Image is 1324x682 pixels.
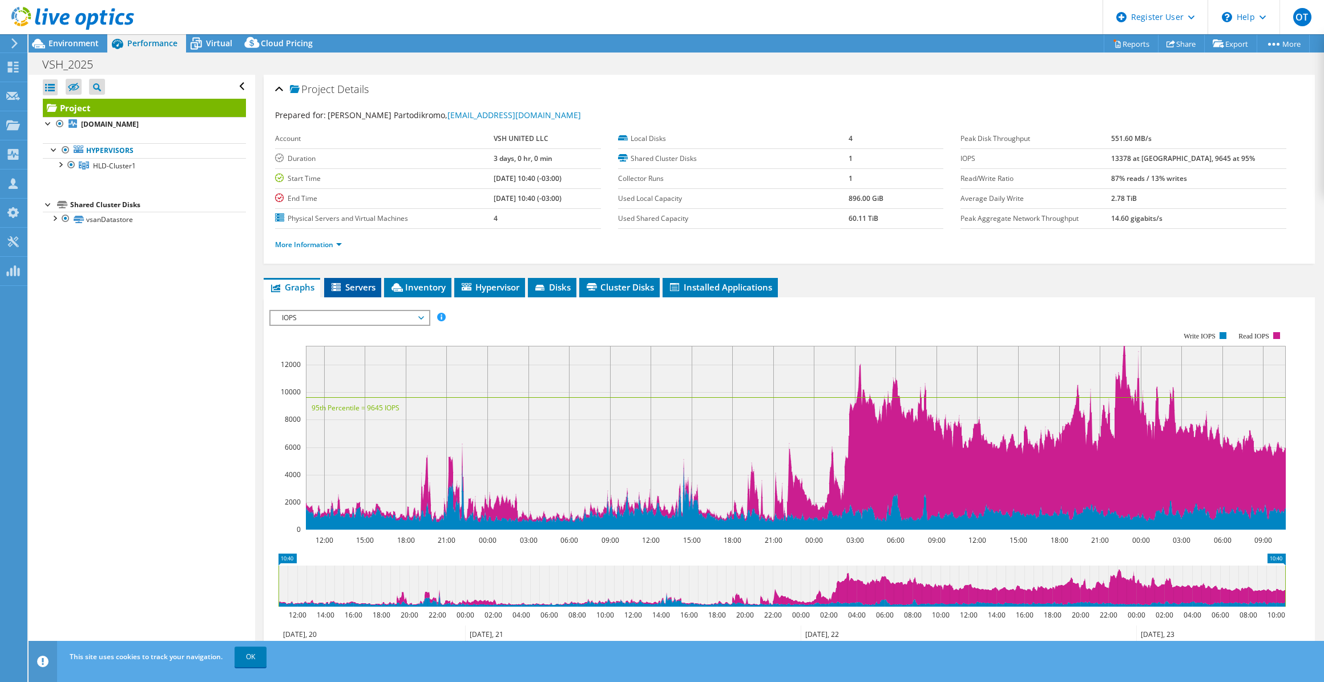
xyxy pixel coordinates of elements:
[290,84,334,95] span: Project
[1293,8,1311,26] span: OT
[849,173,853,183] b: 1
[1257,35,1310,53] a: More
[43,158,246,173] a: HLD-Cluster1
[1184,610,1201,620] text: 04:00
[429,610,446,620] text: 22:00
[438,535,455,545] text: 21:00
[960,153,1111,164] label: IOPS
[1158,35,1205,53] a: Share
[345,610,362,620] text: 16:00
[1156,610,1173,620] text: 02:00
[1214,535,1232,545] text: 06:00
[820,610,838,620] text: 02:00
[312,403,399,413] text: 95th Percentile = 9645 IOPS
[316,535,333,545] text: 12:00
[49,38,99,49] span: Environment
[289,610,306,620] text: 12:00
[297,524,301,534] text: 0
[81,119,139,129] b: [DOMAIN_NAME]
[928,535,946,545] text: 09:00
[93,161,136,171] span: HLD-Cluster1
[683,535,701,545] text: 15:00
[285,470,301,479] text: 4000
[275,193,494,204] label: End Time
[849,154,853,163] b: 1
[285,442,301,452] text: 6000
[960,610,978,620] text: 12:00
[1100,610,1117,620] text: 22:00
[337,82,369,96] span: Details
[1111,173,1187,183] b: 87% reads / 13% writes
[932,610,950,620] text: 10:00
[618,213,849,224] label: Used Shared Capacity
[356,535,374,545] text: 15:00
[1132,535,1150,545] text: 00:00
[1016,610,1034,620] text: 16:00
[494,193,562,203] b: [DATE] 10:40 (-03:00)
[618,153,849,164] label: Shared Cluster Disks
[1128,610,1145,620] text: 00:00
[1111,213,1162,223] b: 14.60 gigabits/s
[206,38,232,49] span: Virtual
[37,58,111,71] h1: VSH_2025
[846,535,864,545] text: 03:00
[642,535,660,545] text: 12:00
[560,535,578,545] text: 06:00
[275,133,494,144] label: Account
[708,610,726,620] text: 18:00
[1240,610,1257,620] text: 08:00
[1010,535,1027,545] text: 15:00
[1044,610,1061,620] text: 18:00
[494,173,562,183] b: [DATE] 10:40 (-03:00)
[1111,154,1255,163] b: 13378 at [GEOGRAPHIC_DATA], 9645 at 95%
[127,38,177,49] span: Performance
[1239,332,1270,340] text: Read IOPS
[512,610,530,620] text: 04:00
[618,133,849,144] label: Local Disks
[460,281,519,293] span: Hypervisor
[849,134,853,143] b: 4
[43,212,246,227] a: vsanDatastore
[1268,610,1285,620] text: 10:00
[960,173,1111,184] label: Read/Write Ratio
[328,110,581,120] span: [PERSON_NAME] Partodikromo,
[494,213,498,223] b: 4
[968,535,986,545] text: 12:00
[805,535,823,545] text: 00:00
[668,281,772,293] span: Installed Applications
[1091,535,1109,545] text: 21:00
[1111,134,1152,143] b: 551.60 MB/s
[618,173,849,184] label: Collector Runs
[43,117,246,132] a: [DOMAIN_NAME]
[520,535,538,545] text: 03:00
[70,652,223,661] span: This site uses cookies to track your navigation.
[1204,35,1257,53] a: Export
[887,535,905,545] text: 06:00
[724,535,741,545] text: 18:00
[401,610,418,620] text: 20:00
[849,213,878,223] b: 60.11 TiB
[70,198,246,212] div: Shared Cluster Disks
[680,610,698,620] text: 16:00
[618,193,849,204] label: Used Local Capacity
[904,610,922,620] text: 08:00
[494,154,552,163] b: 3 days, 0 hr, 0 min
[1254,535,1272,545] text: 09:00
[1051,535,1068,545] text: 18:00
[485,610,502,620] text: 02:00
[390,281,446,293] span: Inventory
[330,281,376,293] span: Servers
[1111,193,1137,203] b: 2.78 TiB
[568,610,586,620] text: 08:00
[447,110,581,120] a: [EMAIL_ADDRESS][DOMAIN_NAME]
[960,213,1111,224] label: Peak Aggregate Network Throughput
[275,173,494,184] label: Start Time
[285,497,301,507] text: 2000
[269,281,314,293] span: Graphs
[275,240,342,249] a: More Information
[373,610,390,620] text: 18:00
[764,610,782,620] text: 22:00
[848,610,866,620] text: 04:00
[457,610,474,620] text: 00:00
[988,610,1006,620] text: 14:00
